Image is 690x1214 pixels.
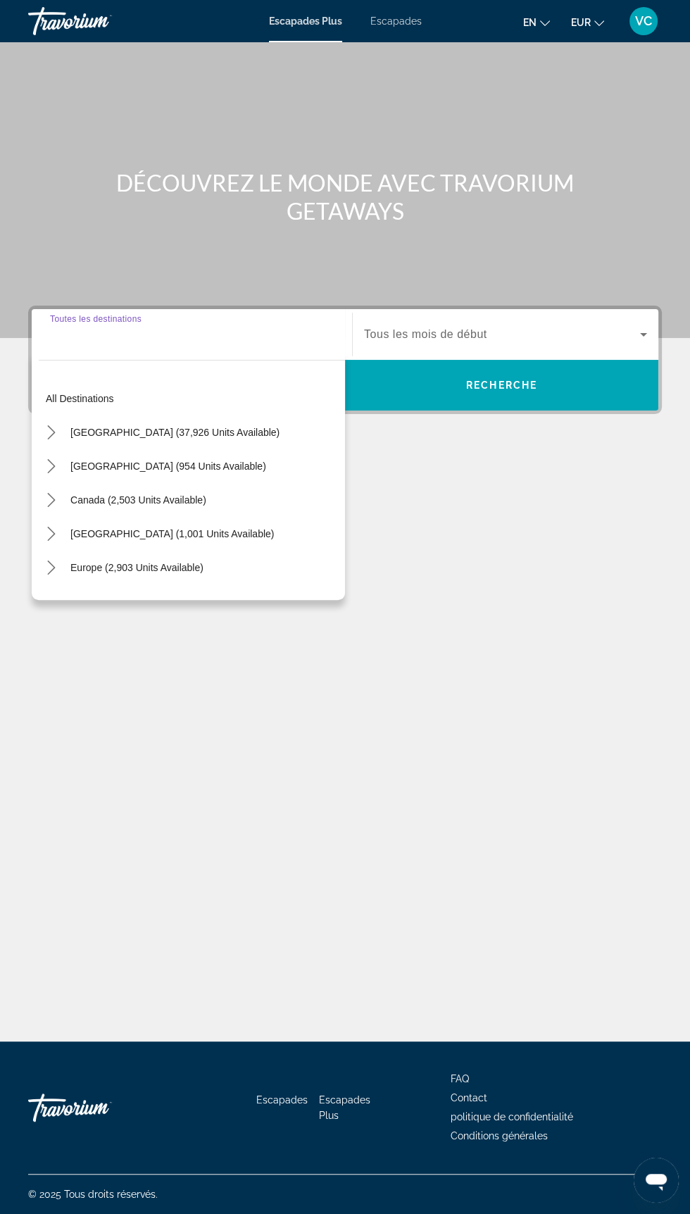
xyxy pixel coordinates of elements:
a: Conditions générales [451,1130,548,1141]
button: Toggle United States (37,926 units available) submenu [39,420,63,445]
button: Changer de devise [571,12,604,32]
font: Tous les mois de début [364,328,487,340]
button: Select destination: Australia (248 units available) [63,589,273,614]
button: Select destination: Caribbean & Atlantic Islands (1,001 units available) [63,521,281,546]
a: Escapades Plus [319,1094,370,1121]
div: Destination options [32,353,345,600]
mat-tree: Destination tree [39,382,345,821]
font: VC [635,13,652,28]
a: Rentrer à la maison [28,1087,169,1129]
a: politique de confidentialité [451,1111,573,1122]
a: Escapades Plus [269,15,342,27]
input: Sélectionnez la destination [50,327,334,344]
button: Select destination: Europe (2,903 units available) [63,555,211,580]
button: Toggle Europe (2,903 units available) submenu [39,556,63,580]
span: [GEOGRAPHIC_DATA] (37,926 units available) [70,427,280,438]
button: Toggle Canada (2,503 units available) submenu [39,488,63,513]
font: EUR [571,17,591,28]
div: Widget de recherche [32,309,658,411]
button: Select destination: Mexico (954 units available) [63,453,273,479]
a: Escapades [370,15,422,27]
button: Toggle Caribbean & Atlantic Islands (1,001 units available) submenu [39,522,63,546]
font: Toutes les destinations [50,314,142,323]
span: All destinations [46,393,114,404]
button: Select destination: All destinations [39,386,345,411]
font: © 2025 Tous droits réservés. [28,1189,158,1200]
font: Recherche [466,380,537,391]
a: Contact [451,1092,487,1103]
button: Changer de langue [523,12,550,32]
button: Recherche [345,360,658,411]
button: Select destination: United States (37,926 units available) [63,420,287,445]
button: Menu utilisateur [625,6,662,36]
button: Select destination: Canada (2,503 units available) [63,487,213,513]
button: Toggle Mexico (954 units available) submenu [39,454,63,479]
font: en [523,17,537,28]
span: [GEOGRAPHIC_DATA] (954 units available) [70,461,266,472]
span: Europe (2,903 units available) [70,562,203,573]
span: Canada (2,503 units available) [70,494,206,506]
button: Toggle Australia (248 units available) submenu [39,589,63,614]
span: [GEOGRAPHIC_DATA] (1,001 units available) [70,528,274,539]
iframe: Bouton de lancement de la fenêtre de messagerie [634,1158,679,1203]
a: Travorium [28,3,169,39]
font: DÉCOUVREZ LE MONDE AVEC TRAVORIUM GETAWAYS [116,169,574,225]
a: FAQ [451,1073,469,1084]
a: Escapades [256,1094,308,1106]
